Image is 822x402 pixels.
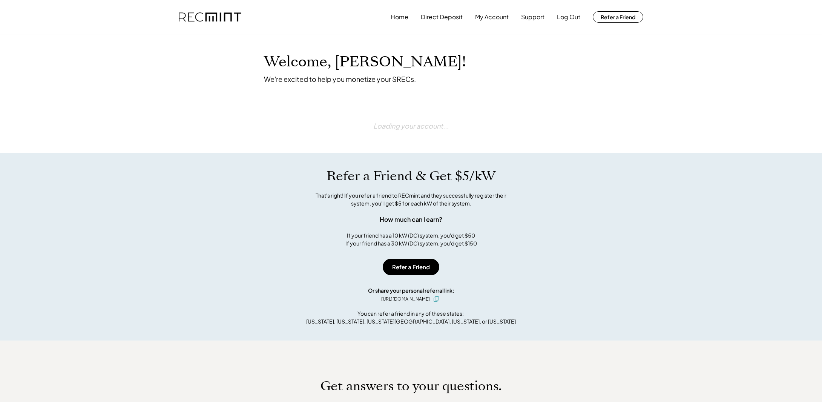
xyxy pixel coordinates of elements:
div: If your friend has a 10 kW (DC) system, you'd get $50 If your friend has a 30 kW (DC) system, you... [345,232,477,247]
div: Or share your personal referral link: [368,287,454,295]
h1: Welcome, [PERSON_NAME]! [264,53,466,71]
button: Direct Deposit [421,9,463,25]
button: Refer a Friend [593,11,643,23]
div: [URL][DOMAIN_NAME] [381,296,430,302]
div: We're excited to help you monetize your SRECs. [264,75,416,83]
img: recmint-logotype%403x.png [179,12,241,22]
button: Support [521,9,544,25]
div: That's right! If you refer a friend to RECmint and they successfully register their system, you'l... [307,192,515,207]
h1: Refer a Friend & Get $5/kW [327,168,495,184]
button: My Account [475,9,509,25]
button: Refer a Friend [383,259,439,275]
button: Log Out [557,9,580,25]
button: Home [391,9,408,25]
div: You can refer a friend in any of these states: [US_STATE], [US_STATE], [US_STATE][GEOGRAPHIC_DATA... [306,310,516,325]
button: click to copy [432,295,441,304]
div: How much can I earn? [380,215,442,224]
h1: Get answers to your questions. [321,378,502,394]
div: Loading your account... [373,102,449,149]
